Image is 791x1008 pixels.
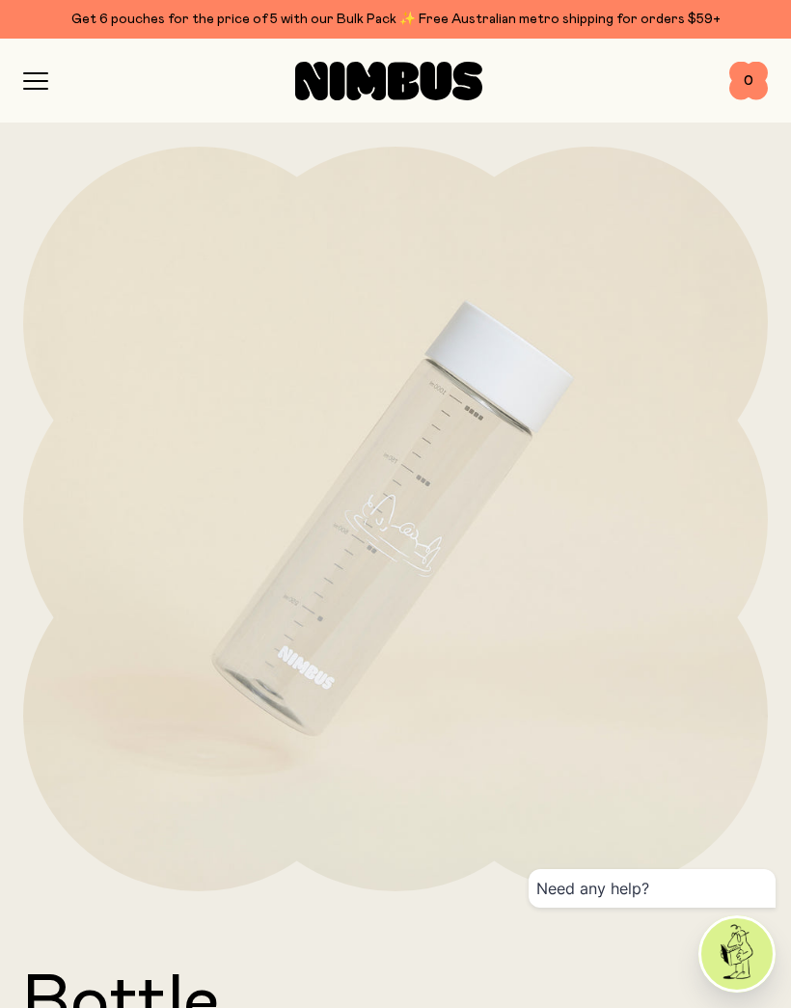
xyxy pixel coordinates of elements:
div: Need any help? [529,869,776,908]
img: agent [701,918,773,990]
button: 0 [729,62,768,100]
div: Get 6 pouches for the price of 5 with our Bulk Pack ✨ Free Australian metro shipping for orders $59+ [23,8,768,31]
